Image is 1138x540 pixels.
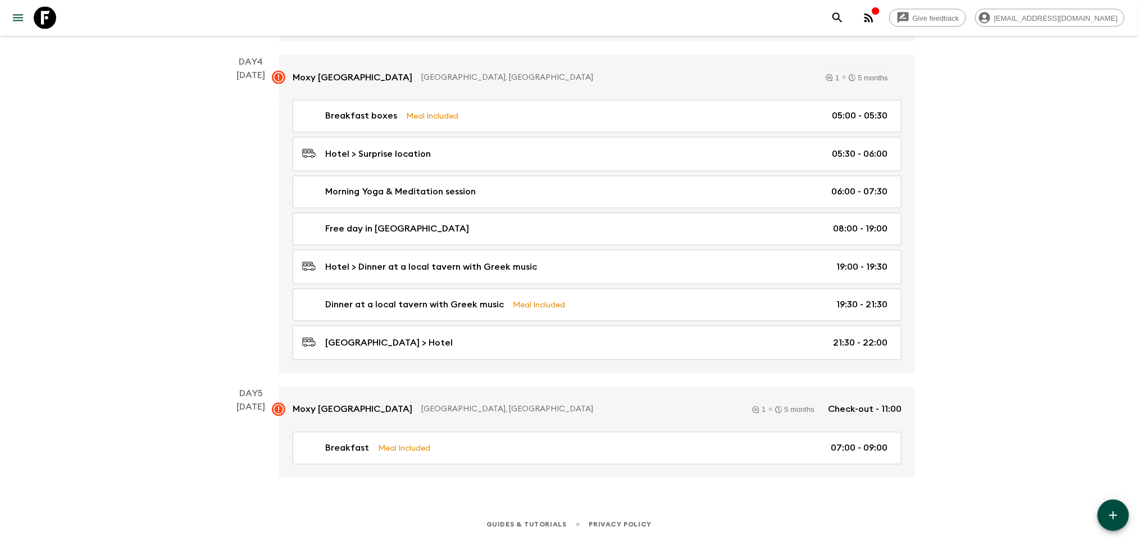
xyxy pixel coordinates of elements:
p: 19:30 - 21:30 [836,298,887,312]
p: [GEOGRAPHIC_DATA] > Hotel [325,337,453,350]
div: [EMAIL_ADDRESS][DOMAIN_NAME] [975,9,1125,27]
p: 05:30 - 06:00 [832,148,887,161]
p: 05:00 - 05:30 [832,110,887,123]
a: BreakfastMeal Included07:00 - 09:00 [293,432,902,465]
p: 07:00 - 09:00 [831,442,887,455]
a: Give feedback [889,9,966,27]
a: Moxy [GEOGRAPHIC_DATA][GEOGRAPHIC_DATA], [GEOGRAPHIC_DATA]15 monthsCheck-out - 11:00 [279,387,915,432]
p: Dinner at a local tavern with Greek music [325,298,504,312]
p: [GEOGRAPHIC_DATA], [GEOGRAPHIC_DATA] [421,404,739,415]
a: Guides & Tutorials [486,519,567,531]
p: Day 5 [223,387,279,401]
p: 19:00 - 19:30 [836,261,887,274]
p: Meal Included [378,442,430,455]
a: Breakfast boxesMeal Included05:00 - 05:30 [293,100,902,133]
p: Hotel > Surprise location [325,148,431,161]
button: menu [7,7,29,29]
p: 21:30 - 22:00 [833,337,887,350]
div: 1 [752,406,766,414]
p: Hotel > Dinner at a local tavern with Greek music [325,261,537,274]
div: 5 months [775,406,814,414]
p: 08:00 - 19:00 [833,223,887,236]
div: [DATE] [237,401,266,478]
div: 1 [826,74,839,81]
p: Moxy [GEOGRAPHIC_DATA] [293,71,412,84]
p: Day 4 [223,55,279,69]
p: Meal Included [406,110,458,122]
div: 5 months [849,74,888,81]
a: Dinner at a local tavern with Greek musicMeal Included19:30 - 21:30 [293,289,902,321]
p: Morning Yoga & Meditation session [325,185,476,199]
p: Breakfast boxes [325,110,397,123]
a: Morning Yoga & Meditation session06:00 - 07:30 [293,176,902,208]
p: 06:00 - 07:30 [831,185,887,199]
a: Privacy Policy [589,519,652,531]
p: Meal Included [513,299,565,311]
a: Hotel > Dinner at a local tavern with Greek music19:00 - 19:30 [293,250,902,284]
p: Moxy [GEOGRAPHIC_DATA] [293,403,412,416]
p: [GEOGRAPHIC_DATA], [GEOGRAPHIC_DATA] [421,72,812,83]
p: Free day in [GEOGRAPHIC_DATA] [325,223,469,236]
a: [GEOGRAPHIC_DATA] > Hotel21:30 - 22:00 [293,326,902,360]
div: [DATE] [237,69,266,374]
a: Free day in [GEOGRAPHIC_DATA]08:00 - 19:00 [293,213,902,246]
span: [EMAIL_ADDRESS][DOMAIN_NAME] [988,14,1124,22]
button: search adventures [826,7,849,29]
a: Hotel > Surprise location05:30 - 06:00 [293,137,902,171]
p: Check-out - 11:00 [828,403,902,416]
p: Breakfast [325,442,369,455]
a: Moxy [GEOGRAPHIC_DATA][GEOGRAPHIC_DATA], [GEOGRAPHIC_DATA]15 months [279,55,915,100]
span: Give feedback [907,14,966,22]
